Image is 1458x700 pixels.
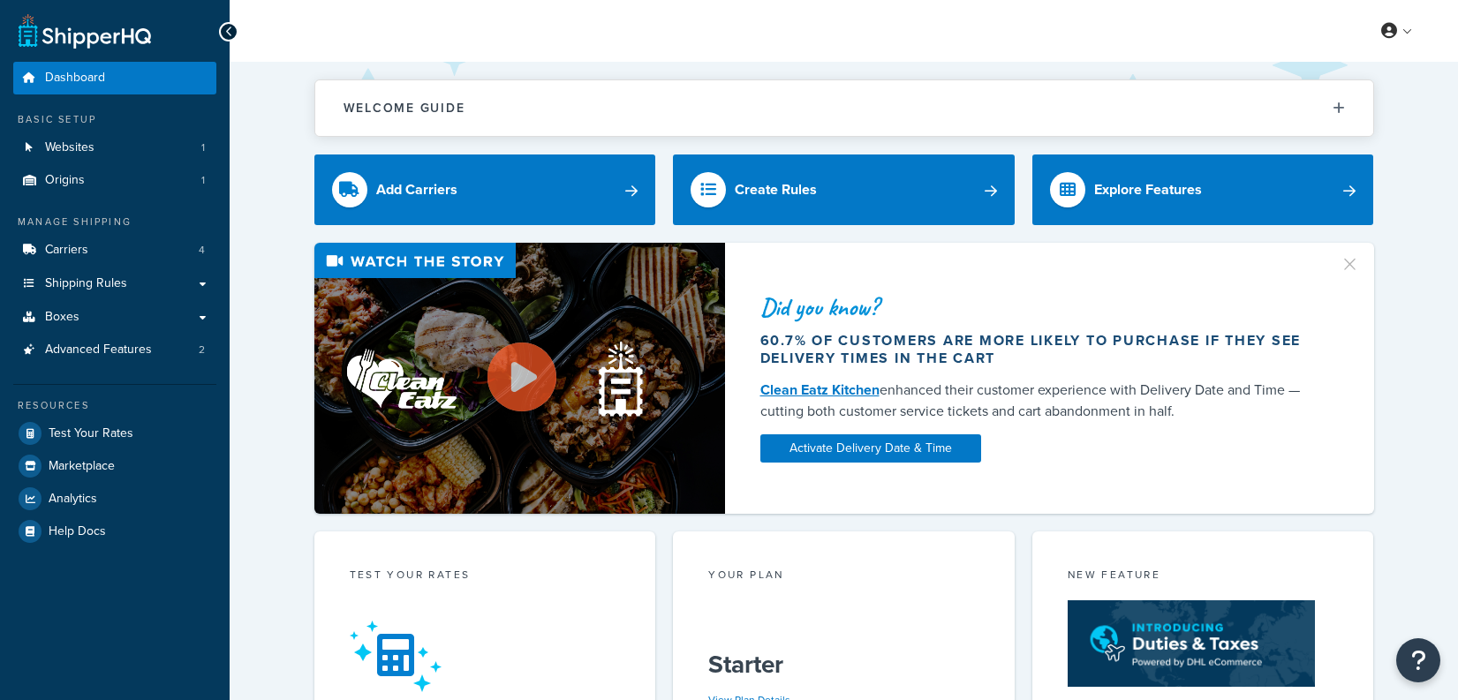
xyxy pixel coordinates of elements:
div: Basic Setup [13,112,216,127]
h2: Welcome Guide [344,102,465,115]
a: Shipping Rules [13,267,216,300]
span: 1 [201,140,205,155]
span: Analytics [49,492,97,507]
span: Websites [45,140,94,155]
span: Shipping Rules [45,276,127,291]
a: Create Rules [673,154,1015,225]
div: Did you know? [760,295,1318,320]
a: Boxes [13,301,216,334]
a: Analytics [13,483,216,515]
a: Help Docs [13,516,216,547]
div: New Feature [1068,567,1339,587]
a: Clean Eatz Kitchen [760,380,880,400]
span: 2 [199,342,205,358]
div: 60.7% of customers are more likely to purchase if they see delivery times in the cart [760,332,1318,367]
span: Dashboard [45,71,105,86]
a: Dashboard [13,62,216,94]
span: Advanced Features [45,342,152,358]
li: Origins [13,164,216,197]
a: Marketplace [13,450,216,482]
div: Add Carriers [376,177,457,202]
span: Boxes [45,310,79,325]
div: Manage Shipping [13,215,216,230]
span: Marketplace [49,459,115,474]
h5: Starter [708,651,979,679]
a: Carriers4 [13,234,216,267]
span: Carriers [45,243,88,258]
button: Welcome Guide [315,80,1373,136]
span: Origins [45,173,85,188]
div: Test your rates [350,567,621,587]
a: Origins1 [13,164,216,197]
li: Carriers [13,234,216,267]
span: Help Docs [49,524,106,539]
span: Test Your Rates [49,426,133,441]
a: Advanced Features2 [13,334,216,366]
div: Explore Features [1094,177,1202,202]
div: Create Rules [735,177,817,202]
li: Websites [13,132,216,164]
div: enhanced their customer experience with Delivery Date and Time — cutting both customer service ti... [760,380,1318,422]
a: Explore Features [1032,154,1374,225]
a: Activate Delivery Date & Time [760,434,981,463]
a: Websites1 [13,132,216,164]
a: Add Carriers [314,154,656,225]
div: Resources [13,398,216,413]
div: Your Plan [708,567,979,587]
img: Video thumbnail [314,243,725,514]
span: 4 [199,243,205,258]
span: 1 [201,173,205,188]
li: Advanced Features [13,334,216,366]
button: Open Resource Center [1396,638,1440,682]
a: Test Your Rates [13,418,216,449]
